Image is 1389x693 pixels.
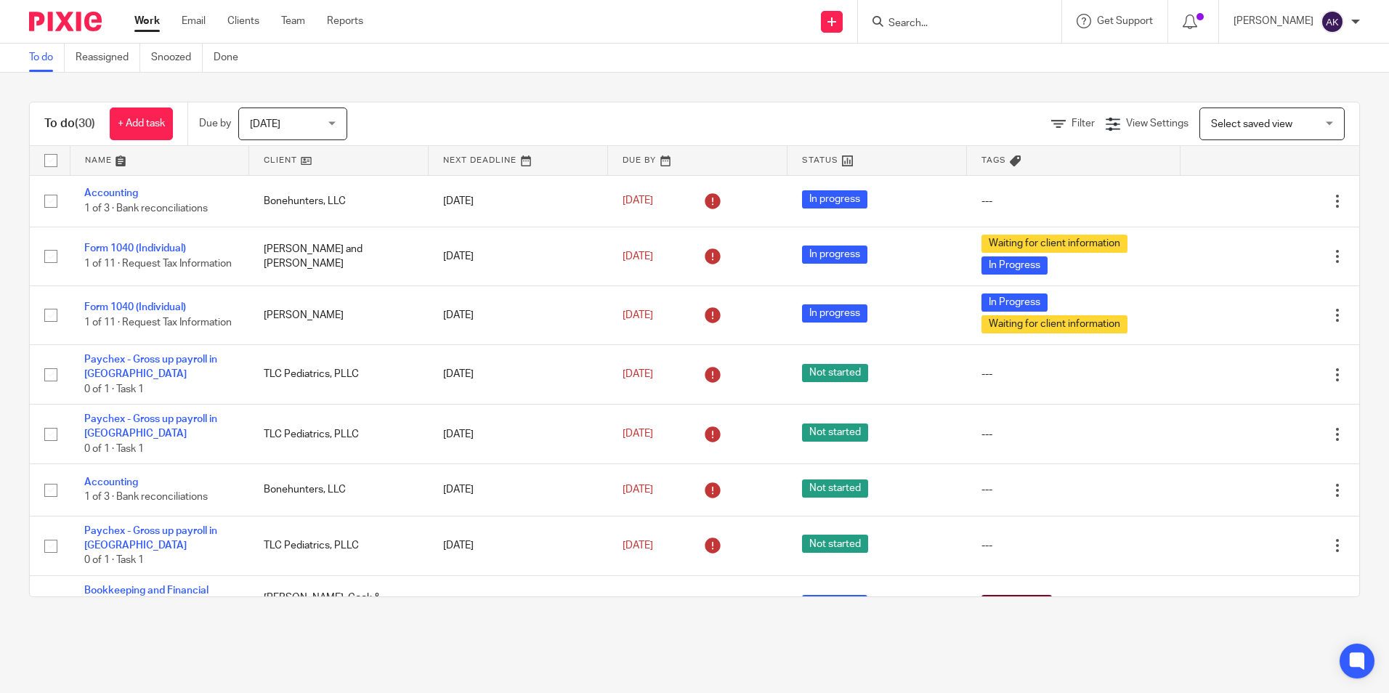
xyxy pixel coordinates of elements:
td: [PERSON_NAME] [249,285,429,344]
div: --- [981,538,1165,553]
a: Accounting [84,188,138,198]
a: Clients [227,14,259,28]
a: Team [281,14,305,28]
span: [DATE] [623,251,653,262]
div: --- [981,482,1165,497]
a: Email [182,14,206,28]
span: [DATE] [623,485,653,495]
a: Done [214,44,249,72]
span: Not started [802,364,868,382]
td: [DATE] [429,405,608,464]
span: 1 of 3 · Bank reconciliations [84,203,208,214]
td: [PERSON_NAME] and [PERSON_NAME] [249,227,429,285]
td: TLC Pediatrics, PLLC [249,344,429,404]
td: TLC Pediatrics, PLLC [249,405,429,464]
a: Paychex - Gross up payroll in [GEOGRAPHIC_DATA] [84,414,217,439]
span: [DATE] [623,310,653,320]
td: [DATE] [429,227,608,285]
span: In progress [802,595,867,613]
td: Bonehunters, LLC [249,175,429,227]
a: + Add task [110,108,173,140]
a: Reports [327,14,363,28]
span: Ready to file [981,595,1052,613]
td: [DATE] [429,285,608,344]
a: Paychex - Gross up payroll in [GEOGRAPHIC_DATA] [84,526,217,551]
a: Paychex - Gross up payroll in [GEOGRAPHIC_DATA] [84,354,217,379]
span: Filter [1072,118,1095,129]
span: 0 of 1 · Task 1 [84,556,144,566]
span: Not started [802,479,868,498]
a: Accounting [84,477,138,487]
span: View Settings [1126,118,1188,129]
a: Reassigned [76,44,140,72]
span: Waiting for client information [981,315,1127,333]
span: 0 of 1 · Task 1 [84,444,144,454]
td: Bonehunters, LLC [249,464,429,516]
td: [DATE] [429,464,608,516]
span: In progress [802,304,867,323]
p: [PERSON_NAME] [1234,14,1313,28]
a: To do [29,44,65,72]
span: Not started [802,423,868,442]
span: 0 of 1 · Task 1 [84,384,144,394]
p: Due by [199,116,231,131]
td: [DATE] [429,516,608,575]
span: [DATE] [623,429,653,439]
span: In progress [802,190,867,208]
span: [DATE] [623,196,653,206]
td: [PERSON_NAME], Cook & [PERSON_NAME], LLP [249,575,429,635]
td: [DATE] [429,575,608,635]
span: Tags [981,156,1006,164]
input: Search [887,17,1018,31]
td: TLC Pediatrics, PLLC [249,516,429,575]
span: Select saved view [1211,119,1292,129]
h1: To do [44,116,95,131]
img: Pixie [29,12,102,31]
a: Form 1040 (Individual) [84,243,186,254]
span: Waiting for client information [981,235,1127,253]
td: [DATE] [429,344,608,404]
span: 1 of 11 · Request Tax Information [84,317,232,328]
td: [DATE] [429,175,608,227]
span: [DATE] [250,119,280,129]
span: Not started [802,535,868,553]
span: 1 of 11 · Request Tax Information [84,259,232,269]
a: Bookkeeping and Financial Statements [84,585,208,610]
span: In Progress [981,293,1048,312]
div: --- [981,194,1165,208]
span: In progress [802,246,867,264]
a: Work [134,14,160,28]
div: --- [981,367,1165,381]
div: --- [981,427,1165,442]
a: Snoozed [151,44,203,72]
span: 1 of 3 · Bank reconciliations [84,493,208,503]
span: [DATE] [623,369,653,379]
span: (30) [75,118,95,129]
span: [DATE] [623,540,653,551]
span: In Progress [981,256,1048,275]
span: Get Support [1097,16,1153,26]
a: Form 1040 (Individual) [84,302,186,312]
img: svg%3E [1321,10,1344,33]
